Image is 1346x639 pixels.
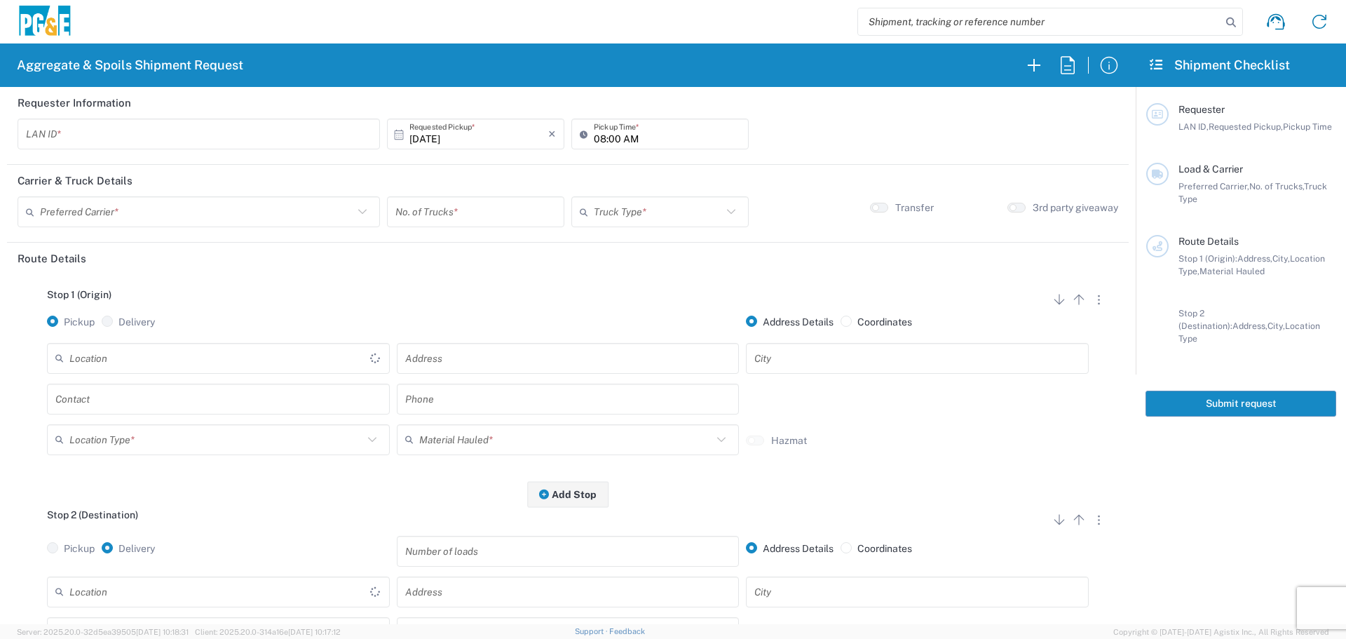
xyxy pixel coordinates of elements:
[841,542,912,555] label: Coordinates
[17,628,189,636] span: Server: 2025.20.0-32d5ea39505
[1178,236,1239,247] span: Route Details
[47,289,111,300] span: Stop 1 (Origin)
[1178,104,1225,115] span: Requester
[1178,163,1243,175] span: Load & Carrier
[1283,121,1332,132] span: Pickup Time
[1113,626,1329,638] span: Copyright © [DATE]-[DATE] Agistix Inc., All Rights Reserved
[1272,253,1290,264] span: City,
[1209,121,1283,132] span: Requested Pickup,
[1146,391,1336,417] button: Submit request
[1249,181,1304,191] span: No. of Trucks,
[746,316,834,328] label: Address Details
[18,174,132,188] h2: Carrier & Truck Details
[1232,321,1267,331] span: Address,
[527,481,609,507] button: Add Stop
[18,96,131,110] h2: Requester Information
[1033,201,1118,214] label: 3rd party giveaway
[858,8,1221,35] input: Shipment, tracking or reference number
[575,627,610,635] a: Support
[195,628,341,636] span: Client: 2025.20.0-314a16e
[895,201,934,214] label: Transfer
[1178,121,1209,132] span: LAN ID,
[746,542,834,555] label: Address Details
[771,434,807,447] label: Hazmat
[47,509,138,520] span: Stop 2 (Destination)
[1178,253,1237,264] span: Stop 1 (Origin):
[136,628,189,636] span: [DATE] 10:18:31
[288,628,341,636] span: [DATE] 10:17:12
[1178,181,1249,191] span: Preferred Carrier,
[1148,57,1290,74] h2: Shipment Checklist
[548,123,556,145] i: ×
[17,6,73,39] img: pge
[1199,266,1265,276] span: Material Hauled
[1178,308,1232,331] span: Stop 2 (Destination):
[841,316,912,328] label: Coordinates
[1237,253,1272,264] span: Address,
[18,252,86,266] h2: Route Details
[1267,321,1285,331] span: City,
[17,57,243,74] h2: Aggregate & Spoils Shipment Request
[609,627,645,635] a: Feedback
